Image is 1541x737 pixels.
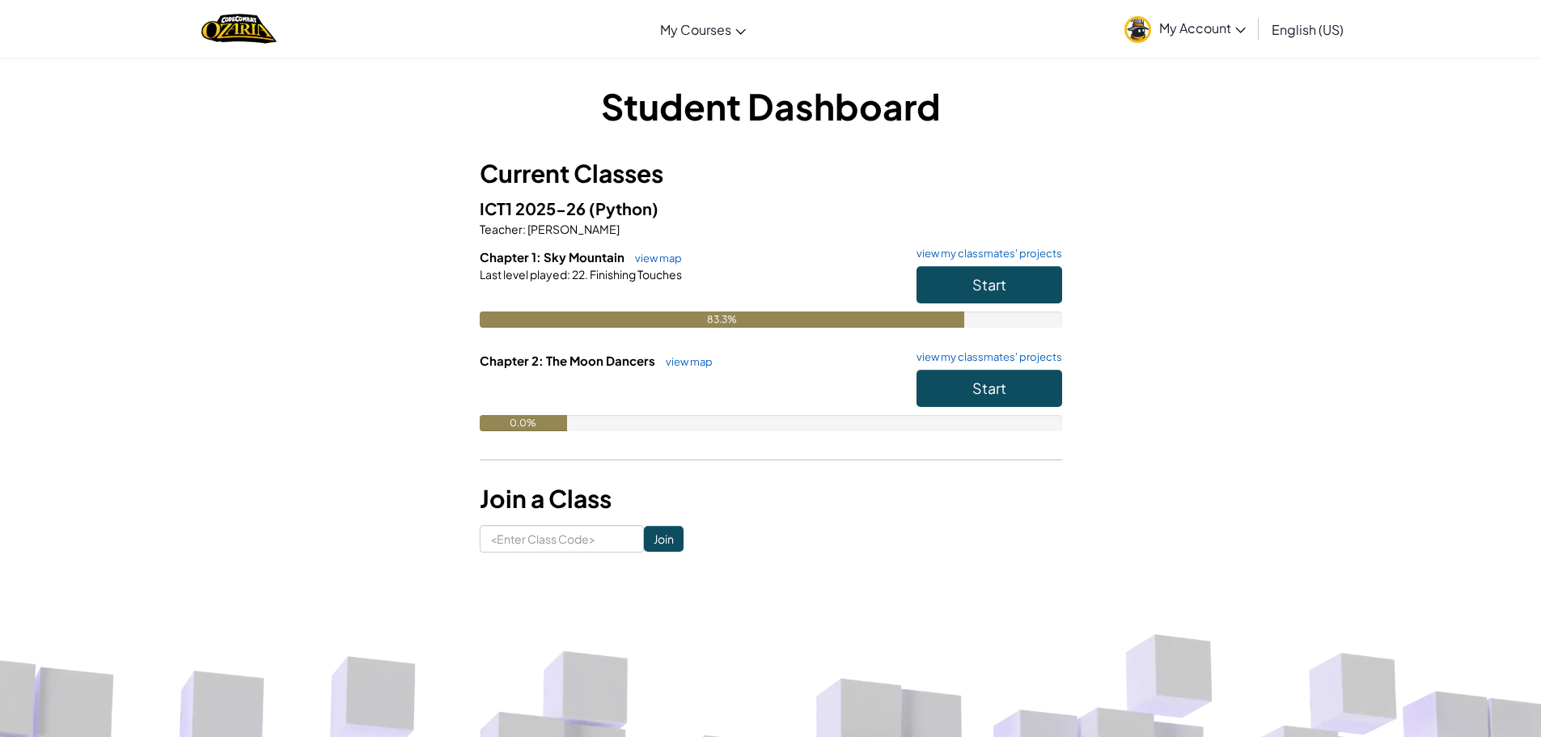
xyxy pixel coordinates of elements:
span: Start [972,275,1006,294]
span: Teacher [480,222,523,236]
img: Home [201,12,277,45]
div: 0.0% [480,415,567,431]
a: My Account [1116,3,1254,54]
h3: Current Classes [480,155,1062,192]
span: Chapter 1: Sky Mountain [480,249,627,265]
span: Chapter 2: The Moon Dancers [480,353,658,368]
img: avatar [1124,16,1151,43]
h1: Student Dashboard [480,81,1062,131]
span: Start [972,379,1006,397]
span: My Account [1159,19,1246,36]
a: view my classmates' projects [908,248,1062,259]
span: Finishing Touches [588,267,682,282]
span: 22. [570,267,588,282]
span: (Python) [589,198,658,218]
a: Ozaria by CodeCombat logo [201,12,277,45]
span: : [567,267,570,282]
input: Join [644,526,684,552]
a: view my classmates' projects [908,352,1062,362]
span: Last level played [480,267,567,282]
a: view map [658,355,713,368]
h3: Join a Class [480,481,1062,517]
div: 83.3% [480,311,965,328]
span: : [523,222,526,236]
a: view map [627,252,682,265]
span: My Courses [660,21,731,38]
a: My Courses [652,7,754,51]
span: English (US) [1272,21,1344,38]
button: Start [917,266,1062,303]
span: [PERSON_NAME] [526,222,620,236]
span: ICT1 2025-26 [480,198,589,218]
button: Start [917,370,1062,407]
a: English (US) [1264,7,1352,51]
input: <Enter Class Code> [480,525,644,553]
